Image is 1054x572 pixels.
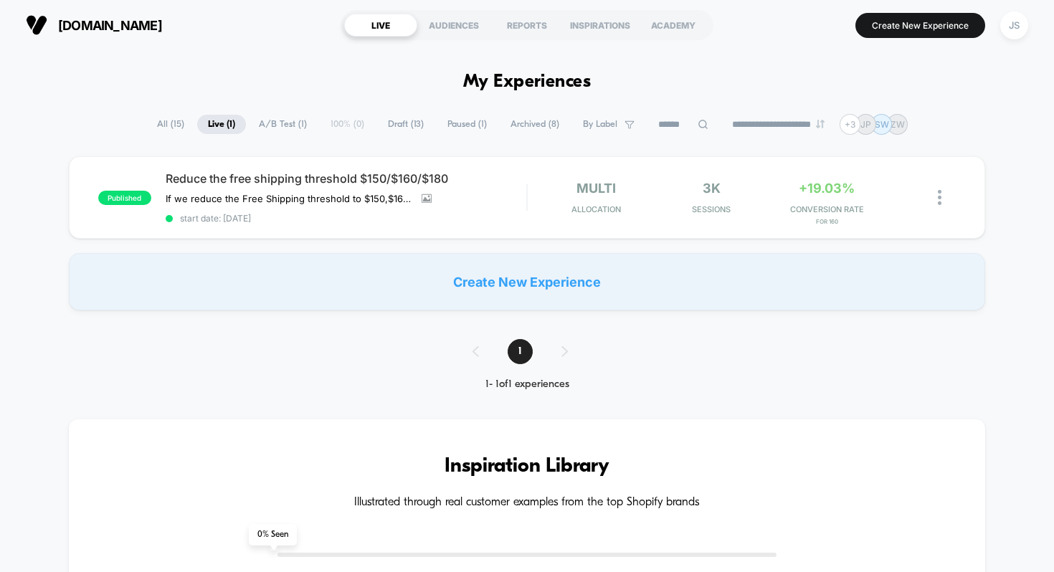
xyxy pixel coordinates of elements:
span: 3k [703,181,721,196]
span: 1 [508,339,533,364]
img: end [816,120,825,128]
button: Create New Experience [855,13,985,38]
span: Allocation [571,204,621,214]
div: AUDIENCES [417,14,490,37]
span: CONVERSION RATE [773,204,881,214]
span: start date: [DATE] [166,213,527,224]
span: Reduce the free shipping threshold $150/$160/$180 [166,171,527,186]
img: Visually logo [26,14,47,36]
div: INSPIRATIONS [564,14,637,37]
span: Paused ( 1 ) [437,115,498,134]
span: Sessions [657,204,766,214]
span: +19.03% [799,181,855,196]
div: JS [1000,11,1028,39]
button: [DOMAIN_NAME] [22,14,166,37]
span: for 160 [773,218,881,225]
span: Draft ( 13 ) [377,115,435,134]
div: 1 - 1 of 1 experiences [458,378,597,391]
div: + 3 [840,114,860,135]
span: published [98,191,151,205]
h1: My Experiences [463,72,592,92]
span: Live ( 1 ) [197,115,246,134]
button: JS [996,11,1032,40]
span: All ( 15 ) [146,115,195,134]
span: By Label [583,119,617,130]
div: Create New Experience [69,253,986,310]
p: SW [875,119,889,130]
div: LIVE [344,14,417,37]
div: ACADEMY [637,14,710,37]
span: 0 % Seen [249,524,297,545]
span: [DOMAIN_NAME] [58,18,162,33]
img: close [938,190,941,205]
p: JP [860,119,871,130]
span: If we reduce the Free Shipping threshold to $150,$160 & $180,then conversions will increase,becau... [166,193,411,204]
span: Archived ( 8 ) [500,115,570,134]
span: multi [576,181,616,196]
div: REPORTS [490,14,564,37]
p: ZW [891,119,905,130]
span: A/B Test ( 1 ) [248,115,318,134]
h3: Inspiration Library [112,455,943,478]
h4: Illustrated through real customer examples from the top Shopify brands [112,496,943,510]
